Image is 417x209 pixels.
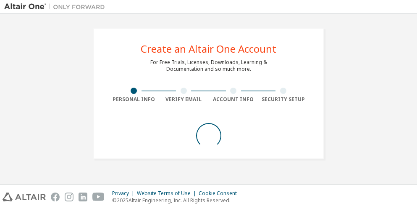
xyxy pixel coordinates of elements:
img: altair_logo.svg [3,193,46,201]
img: Altair One [4,3,109,11]
img: facebook.svg [51,193,60,201]
div: Website Terms of Use [137,190,199,197]
div: Personal Info [109,96,159,103]
div: Privacy [112,190,137,197]
div: Create an Altair One Account [141,44,276,54]
img: youtube.svg [92,193,105,201]
img: instagram.svg [65,193,73,201]
div: Security Setup [258,96,308,103]
p: © 2025 Altair Engineering, Inc. All Rights Reserved. [112,197,242,204]
div: For Free Trials, Licenses, Downloads, Learning & Documentation and so much more. [150,59,267,72]
div: Verify Email [159,96,209,103]
div: Account Info [209,96,259,103]
div: Cookie Consent [199,190,242,197]
img: linkedin.svg [79,193,87,201]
